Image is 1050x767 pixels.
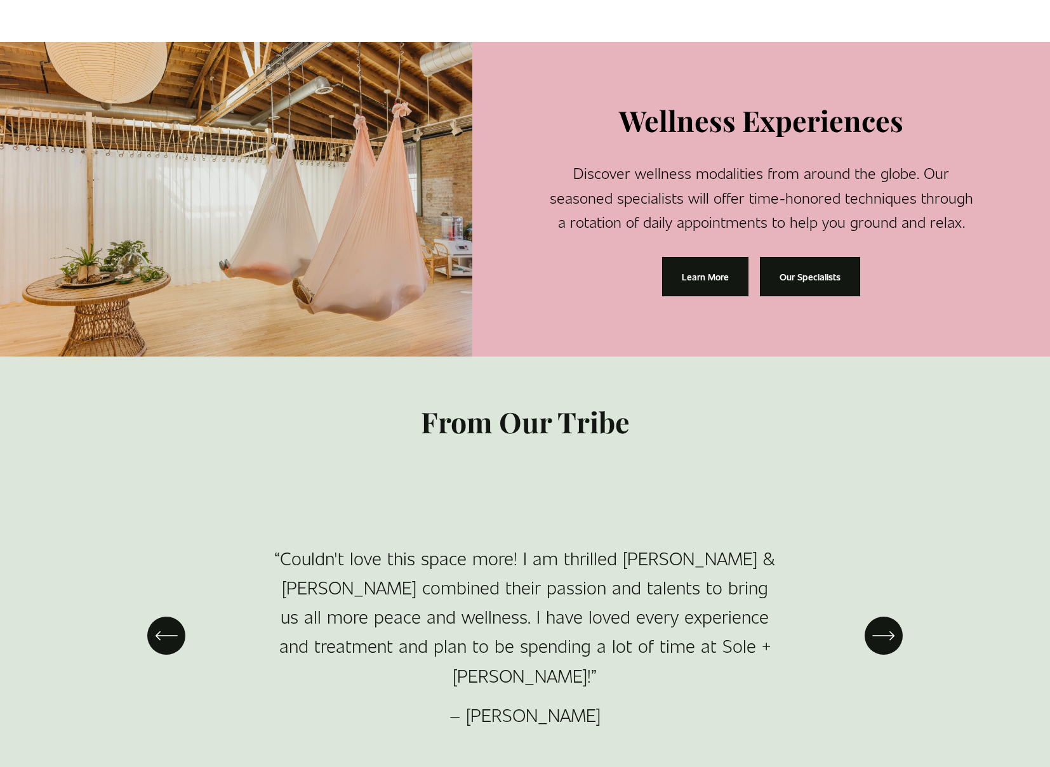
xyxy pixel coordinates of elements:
a: Learn More [662,257,748,297]
button: Previous [147,617,185,655]
a: Our Specialists [760,257,860,297]
h2: Wellness Experiences [619,102,903,139]
button: Next [865,617,903,655]
p: From Our Tribe [42,399,1008,445]
p: Discover wellness modalities from around the globe. Our seasoned specialists will offer time-hono... [544,161,978,233]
